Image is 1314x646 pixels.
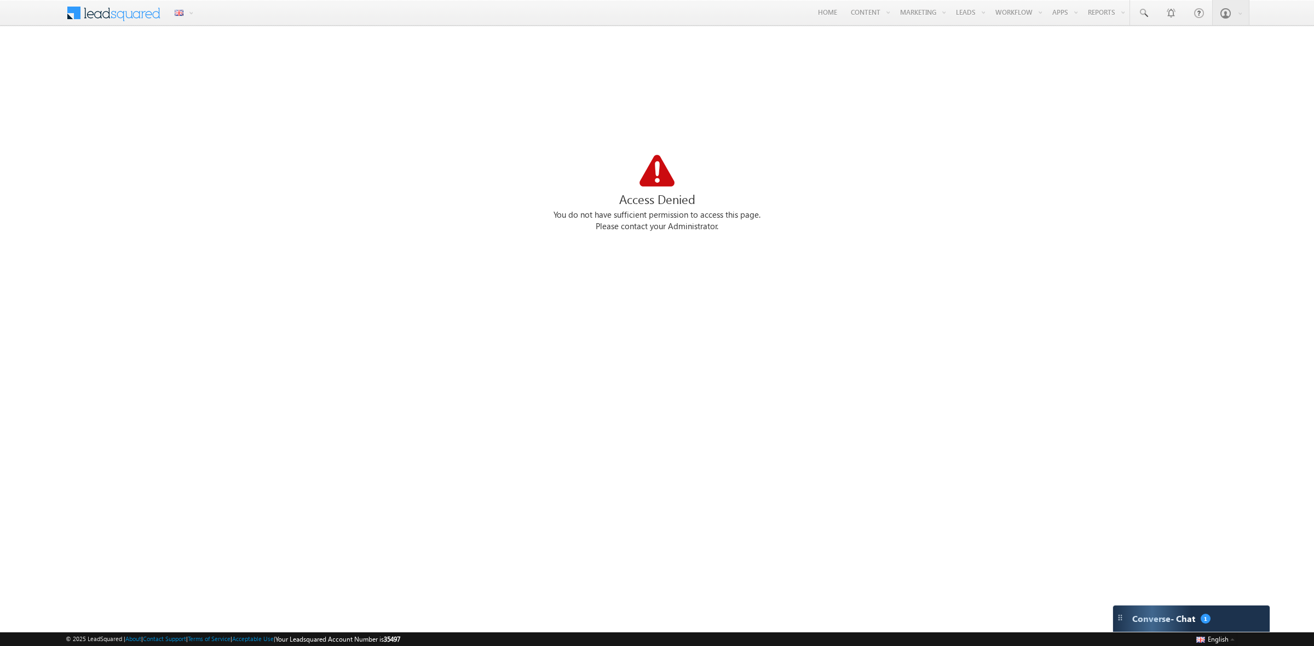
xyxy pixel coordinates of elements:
[1194,632,1237,645] button: English
[275,635,400,643] span: Your Leadsquared Account Number is
[1116,613,1125,622] img: carter-drag
[232,635,274,642] a: Acceptable Use
[143,635,186,642] a: Contact Support
[639,155,675,187] img: Access Denied
[66,221,1248,232] div: Please contact your Administrator.
[66,189,1248,209] div: Access Denied
[188,635,230,642] a: Terms of Service
[66,209,1248,221] div: You do not have sufficient permission to access this page.
[384,635,400,643] span: 35497
[1208,635,1229,643] span: English
[1201,614,1211,624] span: 1
[66,634,400,644] span: © 2025 LeadSquared | | | | |
[125,635,141,642] a: About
